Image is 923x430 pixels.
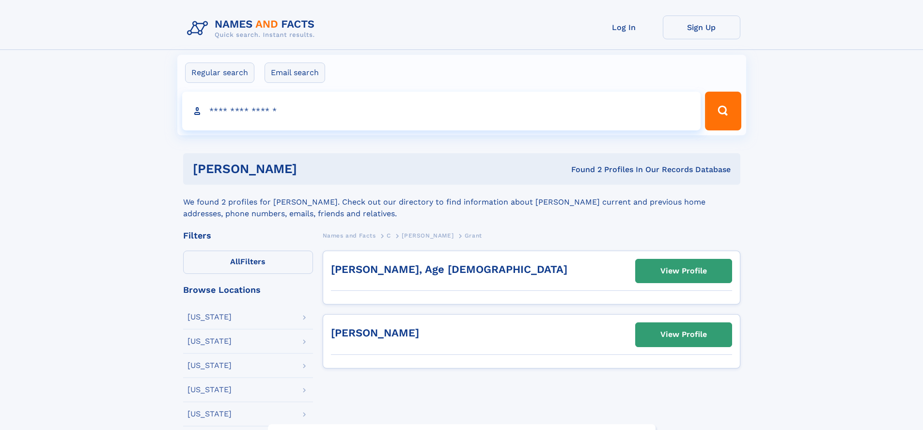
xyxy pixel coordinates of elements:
a: Sign Up [663,16,740,39]
h1: [PERSON_NAME] [193,163,434,175]
label: Regular search [185,63,254,83]
span: All [230,257,240,266]
div: [US_STATE] [188,362,232,369]
div: Browse Locations [183,286,313,294]
span: Grant [465,232,482,239]
input: search input [182,92,701,130]
a: [PERSON_NAME] [331,327,419,339]
a: Log In [585,16,663,39]
a: View Profile [636,259,732,283]
label: Filters [183,251,313,274]
a: [PERSON_NAME], Age [DEMOGRAPHIC_DATA] [331,263,567,275]
span: C [387,232,391,239]
div: Found 2 Profiles In Our Records Database [434,164,731,175]
div: View Profile [660,323,707,346]
div: We found 2 profiles for [PERSON_NAME]. Check out our directory to find information about [PERSON_... [183,185,740,220]
a: C [387,229,391,241]
div: [US_STATE] [188,410,232,418]
label: Email search [265,63,325,83]
a: View Profile [636,323,732,346]
div: [US_STATE] [188,386,232,394]
a: Names and Facts [323,229,376,241]
div: [US_STATE] [188,313,232,321]
div: Filters [183,231,313,240]
button: Search Button [705,92,741,130]
span: [PERSON_NAME] [402,232,454,239]
a: [PERSON_NAME] [402,229,454,241]
img: Logo Names and Facts [183,16,323,42]
div: [US_STATE] [188,337,232,345]
div: View Profile [660,260,707,282]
